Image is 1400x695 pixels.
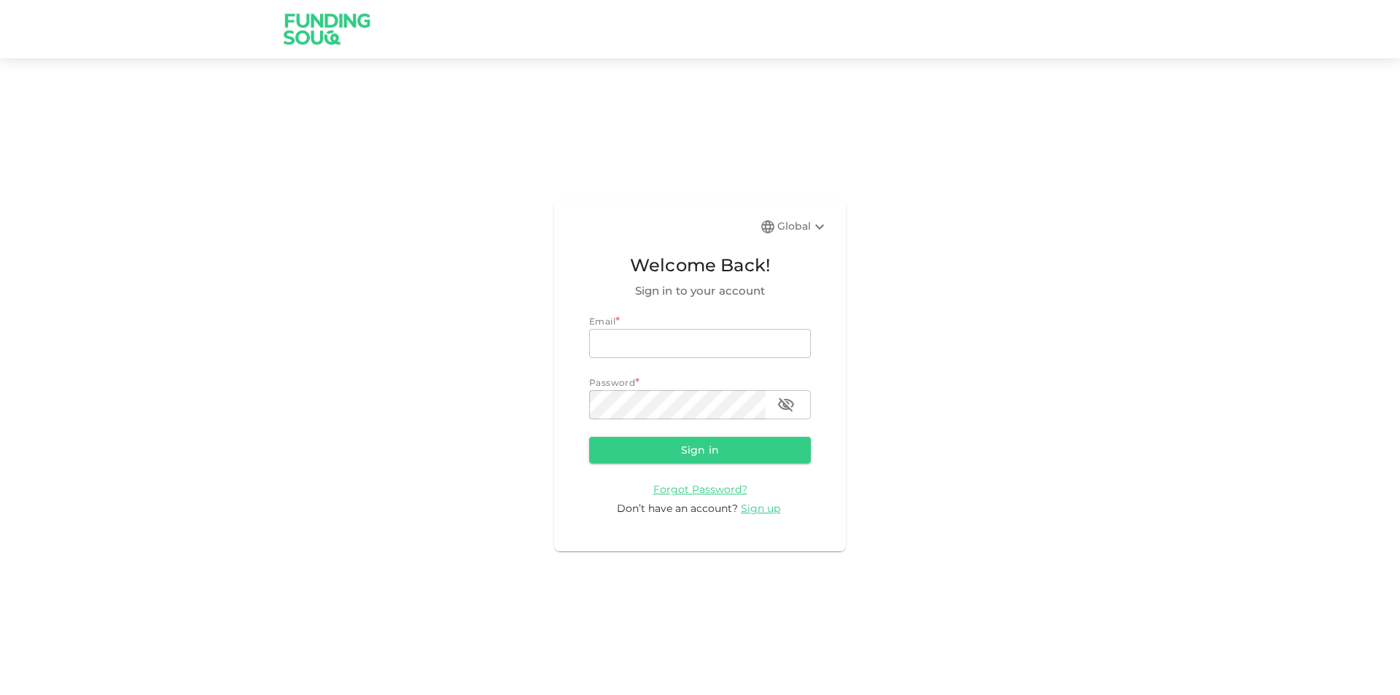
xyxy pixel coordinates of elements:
[589,282,811,300] span: Sign in to your account
[653,483,747,496] span: Forgot Password?
[617,502,738,515] span: Don’t have an account?
[589,329,811,358] input: email
[589,252,811,279] span: Welcome Back!
[741,502,780,515] span: Sign up
[589,377,635,388] span: Password
[653,482,747,496] a: Forgot Password?
[589,316,615,327] span: Email
[589,390,766,419] input: password
[589,437,811,463] button: Sign in
[777,218,828,236] div: Global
